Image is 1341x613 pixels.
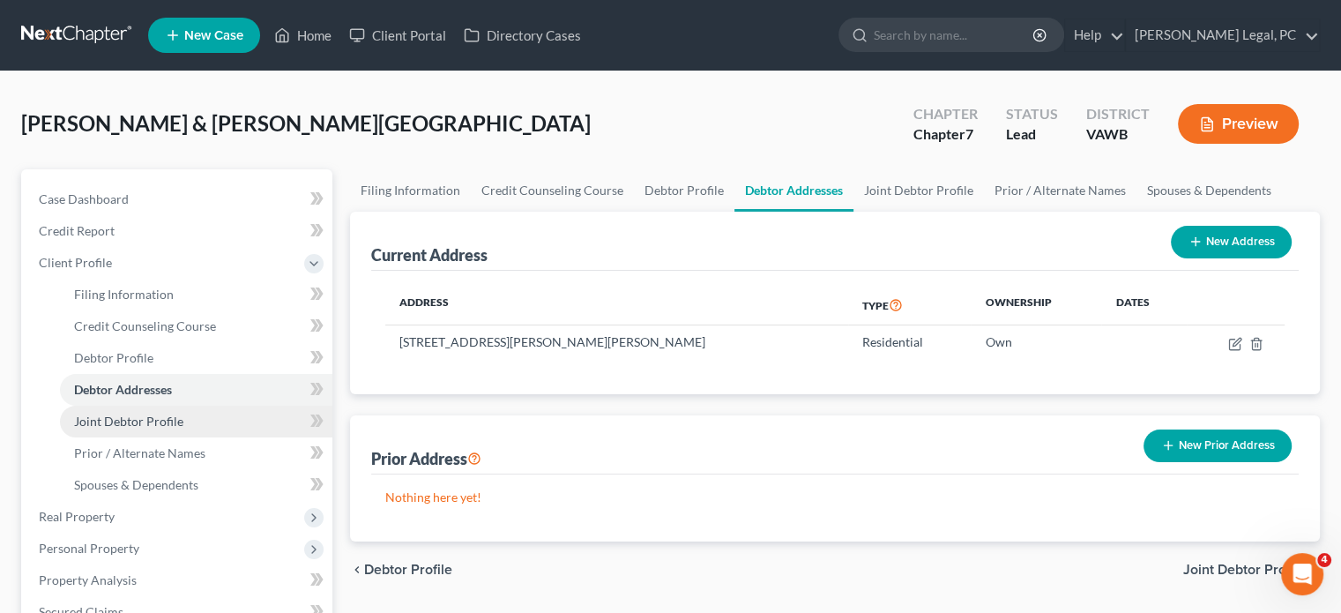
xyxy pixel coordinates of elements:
a: Directory Cases [455,19,590,51]
div: Lead [1006,124,1058,145]
iframe: Intercom live chat [1281,553,1323,595]
span: Debtor Profile [364,563,452,577]
a: Credit Counseling Course [471,169,634,212]
a: Prior / Alternate Names [60,437,332,469]
span: Joint Debtor Profile [1183,563,1306,577]
div: VAWB [1086,124,1150,145]
a: Debtor Addresses [60,374,332,406]
span: Spouses & Dependents [74,477,198,492]
a: Debtor Profile [634,169,734,212]
button: chevron_left Debtor Profile [350,563,452,577]
span: Filing Information [74,287,174,302]
a: Prior / Alternate Names [984,169,1136,212]
span: Credit Report [39,223,115,238]
i: chevron_left [350,563,364,577]
div: Chapter [913,104,978,124]
a: Debtor Addresses [734,169,853,212]
a: Credit Report [25,215,332,247]
td: Own [971,325,1101,359]
div: Status [1006,104,1058,124]
th: Dates [1101,285,1187,325]
a: Property Analysis [25,564,332,596]
span: Real Property [39,509,115,524]
p: Nothing here yet! [385,489,1285,506]
span: Debtor Profile [74,350,153,365]
th: Ownership [971,285,1101,325]
th: Type [848,285,972,325]
button: Joint Debtor Profile chevron_right [1183,563,1320,577]
td: Residential [848,325,972,359]
span: Case Dashboard [39,191,129,206]
a: Help [1065,19,1124,51]
a: Joint Debtor Profile [60,406,332,437]
div: Current Address [371,244,488,265]
a: Filing Information [350,169,471,212]
a: Case Dashboard [25,183,332,215]
a: Filing Information [60,279,332,310]
button: New Prior Address [1144,430,1292,462]
div: Chapter [913,124,978,145]
a: Debtor Profile [60,342,332,374]
a: Credit Counseling Course [60,310,332,342]
input: Search by name... [874,19,1035,51]
button: New Address [1171,226,1292,258]
span: Client Profile [39,255,112,270]
td: [STREET_ADDRESS][PERSON_NAME][PERSON_NAME] [385,325,847,359]
a: Spouses & Dependents [60,469,332,501]
span: Debtor Addresses [74,382,172,397]
span: Credit Counseling Course [74,318,216,333]
a: Home [265,19,340,51]
a: Joint Debtor Profile [853,169,984,212]
span: 4 [1317,553,1331,567]
span: 7 [965,125,973,142]
span: Personal Property [39,541,139,556]
span: New Case [184,29,243,42]
a: Spouses & Dependents [1136,169,1282,212]
div: District [1086,104,1150,124]
span: Property Analysis [39,572,137,587]
span: Prior / Alternate Names [74,445,205,460]
a: [PERSON_NAME] Legal, PC [1126,19,1319,51]
th: Address [385,285,847,325]
a: Client Portal [340,19,455,51]
span: Joint Debtor Profile [74,414,183,429]
div: Prior Address [371,448,481,469]
span: [PERSON_NAME] & [PERSON_NAME][GEOGRAPHIC_DATA] [21,110,591,136]
button: Preview [1178,104,1299,144]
